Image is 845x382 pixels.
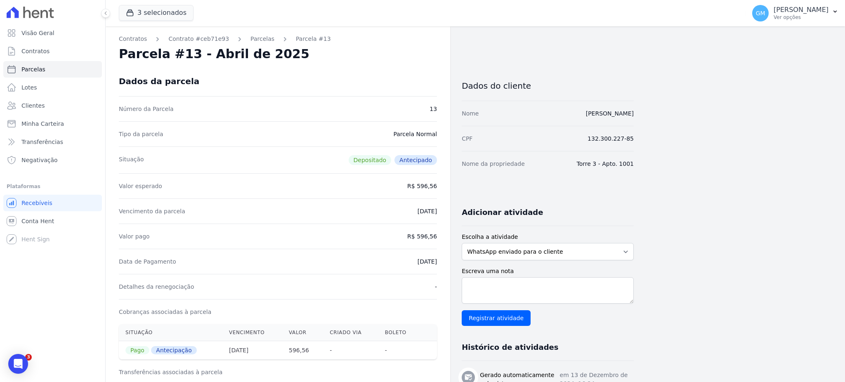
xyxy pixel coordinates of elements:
[21,65,45,73] span: Parcelas
[418,257,437,266] dd: [DATE]
[774,6,828,14] p: [PERSON_NAME]
[8,354,28,374] div: Open Intercom Messenger
[462,109,479,118] dt: Nome
[7,182,99,191] div: Plataformas
[774,14,828,21] p: Ver opções
[756,10,765,16] span: GM
[3,97,102,114] a: Clientes
[323,341,378,360] th: -
[119,105,174,113] dt: Número da Parcela
[25,354,32,361] span: 3
[393,130,437,138] dd: Parcela Normal
[462,267,634,276] label: Escreva uma nota
[3,152,102,168] a: Negativação
[462,208,543,217] h3: Adicionar atividade
[21,29,54,37] span: Visão Geral
[125,346,149,354] span: Pago
[21,156,58,164] span: Negativação
[588,134,634,143] dd: 132.300.227-85
[21,83,37,92] span: Lotes
[586,110,634,117] a: [PERSON_NAME]
[119,182,162,190] dt: Valor esperado
[119,232,150,241] dt: Valor pago
[349,155,392,165] span: Depositado
[577,160,634,168] dd: Torre 3 - Apto. 1001
[222,324,282,341] th: Vencimento
[3,25,102,41] a: Visão Geral
[462,233,634,241] label: Escolha a atividade
[119,283,194,291] dt: Detalhes da renegociação
[119,76,199,86] div: Dados da parcela
[462,81,634,91] h3: Dados do cliente
[282,341,323,360] th: 596,56
[378,341,421,360] th: -
[3,134,102,150] a: Transferências
[462,310,531,326] input: Registrar atividade
[430,105,437,113] dd: 13
[462,342,558,352] h3: Histórico de atividades
[119,130,163,138] dt: Tipo da parcela
[462,160,525,168] dt: Nome da propriedade
[323,324,378,341] th: Criado via
[407,182,437,190] dd: R$ 596,56
[250,35,274,43] a: Parcelas
[3,195,102,211] a: Recebíveis
[119,5,194,21] button: 3 selecionados
[119,155,144,165] dt: Situação
[21,217,54,225] span: Conta Hent
[3,213,102,229] a: Conta Hent
[418,207,437,215] dd: [DATE]
[3,79,102,96] a: Lotes
[296,35,331,43] a: Parcela #13
[407,232,437,241] dd: R$ 596,56
[119,257,176,266] dt: Data de Pagamento
[21,47,50,55] span: Contratos
[394,155,437,165] span: Antecipado
[119,308,211,316] dt: Cobranças associadas à parcela
[21,101,45,110] span: Clientes
[3,43,102,59] a: Contratos
[462,134,472,143] dt: CPF
[378,324,421,341] th: Boleto
[3,61,102,78] a: Parcelas
[119,368,437,376] h3: Transferências associadas à parcela
[435,283,437,291] dd: -
[168,35,229,43] a: Contrato #ceb71e93
[119,35,147,43] a: Contratos
[151,346,196,354] span: Antecipação
[21,199,52,207] span: Recebíveis
[282,324,323,341] th: Valor
[222,341,282,360] th: [DATE]
[21,138,63,146] span: Transferências
[119,207,185,215] dt: Vencimento da parcela
[3,116,102,132] a: Minha Carteira
[119,324,222,341] th: Situação
[746,2,845,25] button: GM [PERSON_NAME] Ver opções
[21,120,64,128] span: Minha Carteira
[119,35,437,43] nav: Breadcrumb
[119,47,309,61] h2: Parcela #13 - Abril de 2025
